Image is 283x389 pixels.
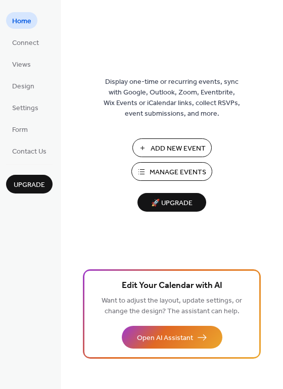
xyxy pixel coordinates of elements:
[12,125,28,135] span: Form
[132,138,212,157] button: Add New Event
[144,197,200,210] span: 🚀 Upgrade
[12,16,31,27] span: Home
[131,162,212,181] button: Manage Events
[137,333,193,344] span: Open AI Assistant
[6,12,37,29] a: Home
[151,143,206,154] span: Add New Event
[12,81,34,92] span: Design
[6,34,45,51] a: Connect
[6,121,34,137] a: Form
[6,56,37,72] a: Views
[6,142,53,159] a: Contact Us
[137,193,206,212] button: 🚀 Upgrade
[122,279,222,293] span: Edit Your Calendar with AI
[102,294,242,318] span: Want to adjust the layout, update settings, or change the design? The assistant can help.
[14,180,45,190] span: Upgrade
[6,175,53,193] button: Upgrade
[122,326,222,349] button: Open AI Assistant
[104,77,240,119] span: Display one-time or recurring events, sync with Google, Outlook, Zoom, Eventbrite, Wix Events or ...
[6,77,40,94] a: Design
[6,99,44,116] a: Settings
[12,38,39,48] span: Connect
[12,103,38,114] span: Settings
[12,60,31,70] span: Views
[150,167,206,178] span: Manage Events
[12,147,46,157] span: Contact Us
